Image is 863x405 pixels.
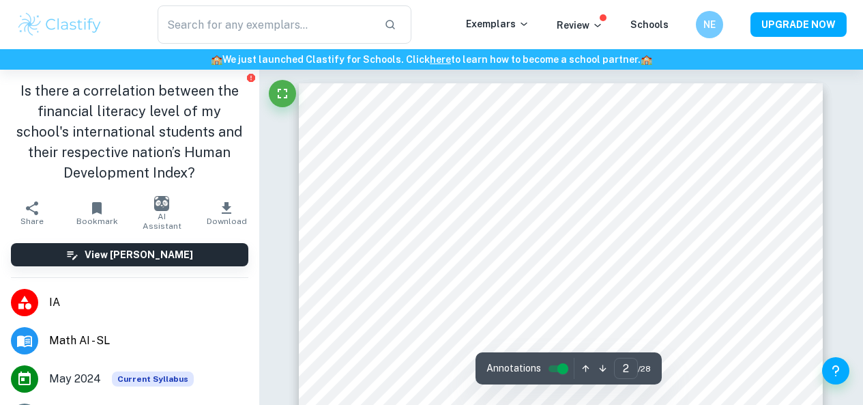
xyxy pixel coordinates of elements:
a: here [430,54,451,65]
h6: View [PERSON_NAME] [85,247,193,262]
span: Current Syllabus [112,372,194,387]
button: Help and Feedback [822,357,849,385]
span: Download [207,217,247,226]
div: This exemplar is based on the current syllabus. Feel free to refer to it for inspiration/ideas wh... [112,372,194,387]
span: Annotations [486,361,541,376]
h6: We just launched Clastify for Schools. Click to learn how to become a school partner. [3,52,860,67]
button: View [PERSON_NAME] [11,243,248,266]
button: Bookmark [65,194,130,232]
p: Review [557,18,603,33]
span: Share [20,217,44,226]
span: IA [49,294,248,311]
span: 🏫 [641,54,652,65]
span: May 2024 [49,371,101,387]
span: 🏫 [211,54,222,65]
button: Fullscreen [269,80,296,107]
p: Exemplars [466,16,529,31]
button: NE [696,11,723,38]
h6: NE [702,17,718,32]
img: Clastify logo [16,11,103,38]
a: Schools [630,19,669,30]
button: Report issue [246,72,257,83]
img: AI Assistant [154,196,169,211]
span: AI Assistant [138,212,186,231]
h1: Is there a correlation between the financial literacy level of my school's international students... [11,81,248,183]
button: Download [194,194,259,232]
button: UPGRADE NOW [750,12,847,37]
span: Bookmark [76,217,118,226]
button: AI Assistant [130,194,194,232]
input: Search for any exemplars... [158,5,373,44]
span: / 28 [638,363,651,375]
span: Math AI - SL [49,333,248,349]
